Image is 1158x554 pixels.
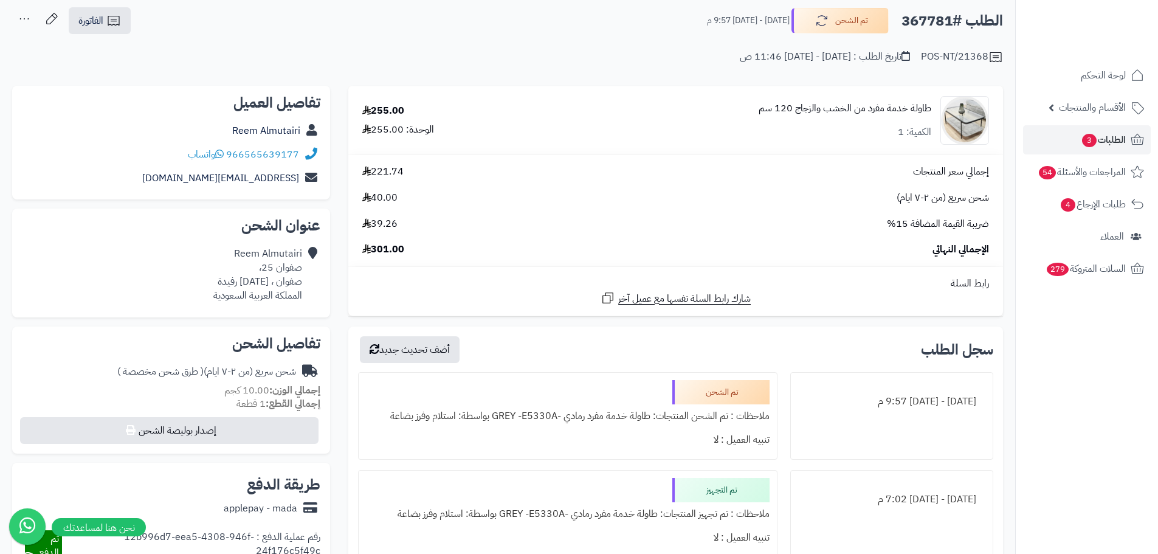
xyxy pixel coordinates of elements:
span: 301.00 [362,243,404,257]
span: ( طرق شحن مخصصة ) [117,364,204,379]
h2: تفاصيل الشحن [22,336,320,351]
a: 966565639177 [226,147,299,162]
h2: تفاصيل العميل [22,95,320,110]
div: تنبيه العميل : لا [366,428,769,452]
div: 255.00 [362,104,404,118]
a: المراجعات والأسئلة54 [1023,158,1151,187]
div: ملاحظات : تم تجهيز المنتجات: طاولة خدمة مفرد رمادي -GREY -E5330A بواسطة: استلام وفرز بضاعة [366,502,769,526]
a: واتساب [188,147,224,162]
span: 221.74 [362,165,404,179]
button: أضف تحديث جديد [360,336,460,363]
span: الطلبات [1081,131,1126,148]
span: 40.00 [362,191,398,205]
div: ملاحظات : تم الشحن المنتجات: طاولة خدمة مفرد رمادي -GREY -E5330A بواسطة: استلام وفرز بضاعة [366,404,769,428]
div: [DATE] - [DATE] 9:57 م [798,390,985,414]
a: الطلبات3 [1023,125,1151,154]
img: 1751784958-1-90x90.jpg [941,96,988,145]
small: 10.00 كجم [224,383,320,398]
div: [DATE] - [DATE] 7:02 م [798,488,985,511]
h3: سجل الطلب [921,342,993,357]
h2: الطلب #367781 [901,9,1003,33]
span: السلات المتروكة [1046,260,1126,277]
span: لوحة التحكم [1081,67,1126,84]
div: Reem Almutairi صفوان 25، صفوان ، [DATE] رفيدة المملكة العربية السعودية [213,247,302,302]
span: 3 [1082,134,1097,147]
span: 39.26 [362,217,398,231]
div: الكمية: 1 [898,125,931,139]
a: Reem Almutairi [232,123,300,138]
div: الوحدة: 255.00 [362,123,434,137]
a: [EMAIL_ADDRESS][DOMAIN_NAME] [142,171,299,185]
span: 4 [1061,198,1075,212]
span: طلبات الإرجاع [1060,196,1126,213]
span: 279 [1047,263,1069,276]
div: رابط السلة [353,277,998,291]
a: العملاء [1023,222,1151,251]
small: 1 قطعة [236,396,320,411]
span: 54 [1039,166,1056,179]
span: إجمالي سعر المنتجات [913,165,989,179]
div: تم التجهيز [672,478,770,502]
div: applepay - mada [224,502,297,516]
h2: طريقة الدفع [247,477,320,492]
button: تم الشحن [791,8,889,33]
button: إصدار بوليصة الشحن [20,417,319,444]
div: تنبيه العميل : لا [366,526,769,550]
span: ضريبة القيمة المضافة 15% [887,217,989,231]
strong: إجمالي القطع: [266,396,320,411]
span: العملاء [1100,228,1124,245]
span: المراجعات والأسئلة [1038,164,1126,181]
div: تم الشحن [672,380,770,404]
div: شحن سريع (من ٢-٧ ايام) [117,365,296,379]
span: شارك رابط السلة نفسها مع عميل آخر [618,292,751,306]
h2: عنوان الشحن [22,218,320,233]
a: لوحة التحكم [1023,61,1151,90]
span: الإجمالي النهائي [932,243,989,257]
span: الفاتورة [78,13,103,28]
a: شارك رابط السلة نفسها مع عميل آخر [601,291,751,306]
a: الفاتورة [69,7,131,34]
span: شحن سريع (من ٢-٧ ايام) [897,191,989,205]
a: طاولة خدمة مفرد من الخشب والزجاج 120 سم [759,102,931,116]
strong: إجمالي الوزن: [269,383,320,398]
div: POS-NT/21368 [921,50,1003,64]
div: تاريخ الطلب : [DATE] - [DATE] 11:46 ص [740,50,910,64]
span: الأقسام والمنتجات [1059,99,1126,116]
a: السلات المتروكة279 [1023,254,1151,283]
small: [DATE] - [DATE] 9:57 م [707,15,790,27]
a: طلبات الإرجاع4 [1023,190,1151,219]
